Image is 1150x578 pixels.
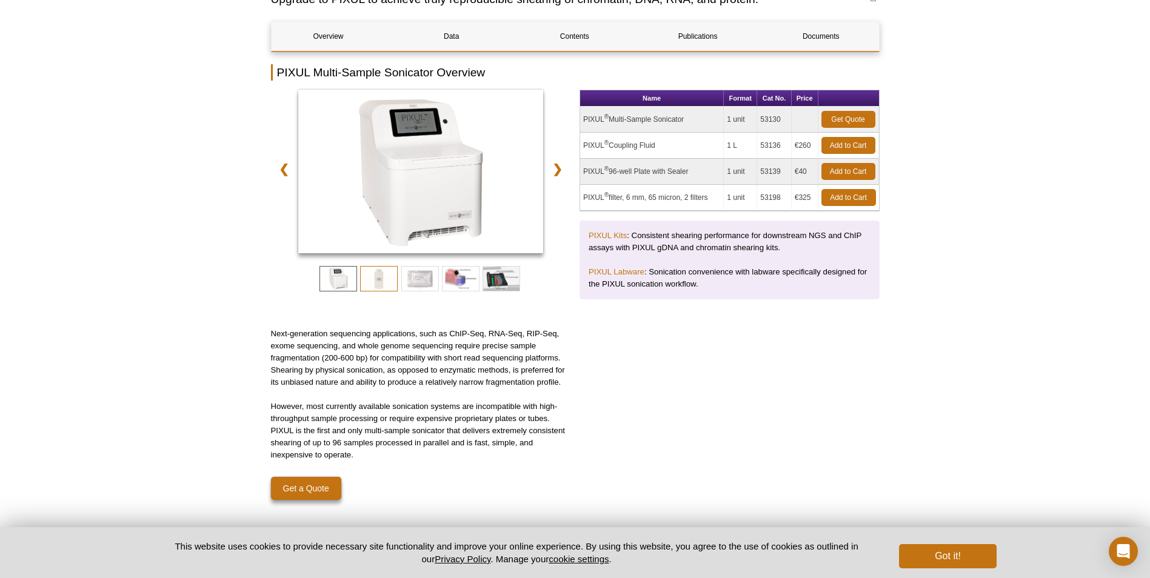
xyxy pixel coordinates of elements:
[271,328,571,388] p: Next-generation sequencing applications, such as ChIP-Seq, RNA-Seq, RIP-Seq, exome sequencing, an...
[899,544,996,568] button: Got it!
[549,554,609,564] button: cookie settings
[544,155,570,183] a: ❯
[271,155,297,183] a: ❮
[821,189,876,206] a: Add to Cart
[589,266,871,290] p: : Sonication convenience with labware specifically designed for the PIXUL sonication workflow.
[724,90,757,107] th: Format
[724,185,757,211] td: 1 unit
[580,159,724,185] td: PIXUL 96-well Plate with Sealer
[580,185,724,211] td: PIXUL filter, 6 mm, 65 micron, 2 filters
[792,90,818,107] th: Price
[580,328,880,496] iframe: Watch the PIXUL video
[821,137,875,154] a: Add to Cart
[1109,537,1138,566] div: Open Intercom Messenger
[604,113,609,120] sup: ®
[757,107,791,133] td: 53130
[724,107,757,133] td: 1 unit
[757,133,791,159] td: 53136
[604,139,609,146] sup: ®
[298,90,544,253] img: PIXUL Multi-Sample Sonicator
[792,133,818,159] td: €260
[757,185,791,211] td: 53198
[580,133,724,159] td: PIXUL Coupling Fluid
[792,159,818,185] td: €40
[757,159,791,185] td: 53139
[589,267,644,276] a: PIXUL Labware
[821,111,875,128] a: Get Quote
[757,90,791,107] th: Cat No.
[604,165,609,172] sup: ®
[271,477,341,500] a: Get a Quote
[724,133,757,159] td: 1 L
[792,185,818,211] td: €325
[764,22,878,51] a: Documents
[435,554,490,564] a: Privacy Policy
[154,540,880,565] p: This website uses cookies to provide necessary site functionality and improve your online experie...
[580,107,724,133] td: PIXUL Multi-Sample Sonicator
[724,159,757,185] td: 1 unit
[821,163,875,180] a: Add to Cart
[580,90,724,107] th: Name
[589,231,627,240] a: PIXUL Kits
[641,22,755,51] a: Publications
[395,22,509,51] a: Data
[271,64,880,81] h2: PIXUL Multi-Sample Sonicator Overview
[518,22,632,51] a: Contents
[272,22,386,51] a: Overview
[271,400,571,461] p: However, most currently available sonication systems are incompatible with high-throughput sample...
[604,191,609,198] sup: ®
[298,90,544,257] a: PIXUL Multi-Sample Sonicator
[589,230,871,254] p: : Consistent shearing performance for downstream NGS and ChIP assays with PIXUL gDNA and chromati...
